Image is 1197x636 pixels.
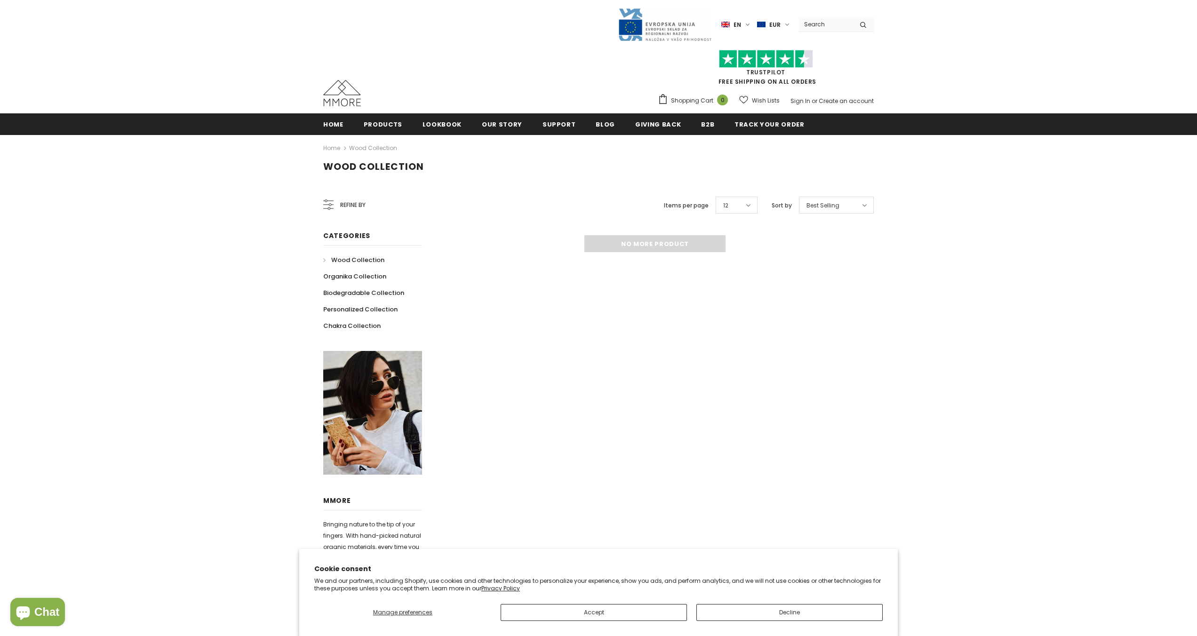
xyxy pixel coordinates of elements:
[331,255,384,264] span: Wood Collection
[8,598,68,628] inbox-online-store-chat: Shopify online store chat
[618,8,712,42] img: Javni Razpis
[323,252,384,268] a: Wood Collection
[323,305,398,314] span: Personalized Collection
[752,96,780,105] span: Wish Lists
[819,97,874,105] a: Create an account
[314,564,883,574] h2: Cookie consent
[734,113,804,135] a: Track your order
[323,160,424,173] span: Wood Collection
[314,604,491,621] button: Manage preferences
[596,120,615,129] span: Blog
[482,113,522,135] a: Our Story
[323,496,351,505] span: MMORE
[734,20,741,30] span: en
[671,96,713,105] span: Shopping Cart
[323,120,343,129] span: Home
[790,97,810,105] a: Sign In
[746,68,785,76] a: Trustpilot
[323,272,386,281] span: Organika Collection
[701,120,714,129] span: B2B
[349,144,397,152] a: Wood Collection
[739,92,780,109] a: Wish Lists
[618,20,712,28] a: Javni Razpis
[323,268,386,285] a: Organika Collection
[658,94,733,108] a: Shopping Cart 0
[364,113,402,135] a: Products
[323,285,404,301] a: Biodegradable Collection
[721,21,730,29] img: i-lang-1.png
[323,301,398,318] a: Personalized Collection
[719,50,813,68] img: Trust Pilot Stars
[696,604,883,621] button: Decline
[658,54,874,86] span: FREE SHIPPING ON ALL ORDERS
[423,120,462,129] span: Lookbook
[323,519,422,598] p: Bringing nature to the tip of your fingers. With hand-picked natural organic materials, every tim...
[635,113,681,135] a: Giving back
[798,17,853,31] input: Search Site
[806,201,839,210] span: Best Selling
[323,80,361,106] img: MMORE Cases
[423,113,462,135] a: Lookbook
[323,321,381,330] span: Chakra Collection
[373,608,432,616] span: Manage preferences
[723,201,728,210] span: 12
[772,201,792,210] label: Sort by
[501,604,687,621] button: Accept
[323,288,404,297] span: Biodegradable Collection
[314,577,883,592] p: We and our partners, including Shopify, use cookies and other technologies to personalize your ex...
[812,97,817,105] span: or
[482,120,522,129] span: Our Story
[340,200,366,210] span: Refine by
[543,113,576,135] a: support
[323,143,340,154] a: Home
[323,113,343,135] a: Home
[701,113,714,135] a: B2B
[323,231,370,240] span: Categories
[543,120,576,129] span: support
[734,120,804,129] span: Track your order
[635,120,681,129] span: Giving back
[323,318,381,334] a: Chakra Collection
[596,113,615,135] a: Blog
[664,201,709,210] label: Items per page
[364,120,402,129] span: Products
[717,95,728,105] span: 0
[481,584,520,592] a: Privacy Policy
[769,20,781,30] span: EUR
